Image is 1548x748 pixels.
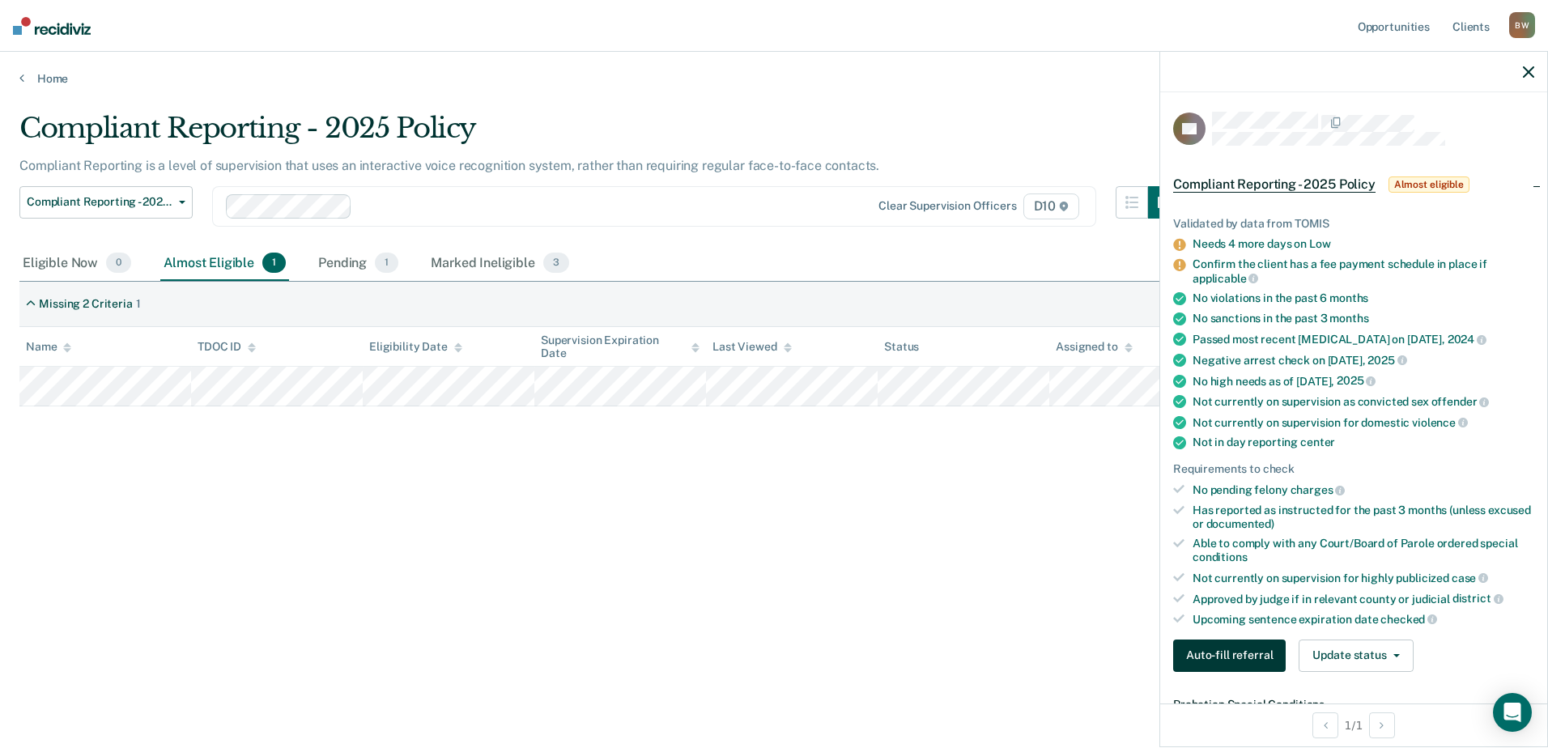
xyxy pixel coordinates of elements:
[878,199,1016,213] div: Clear supervision officers
[1173,462,1534,476] div: Requirements to check
[1193,436,1534,449] div: Not in day reporting
[19,71,1529,86] a: Home
[27,195,172,209] span: Compliant Reporting - 2025 Policy
[1206,517,1274,530] span: documented)
[1193,550,1248,563] span: conditions
[375,253,398,274] span: 1
[1056,340,1132,354] div: Assigned to
[19,112,1180,158] div: Compliant Reporting - 2025 Policy
[1380,613,1437,626] span: checked
[1193,537,1534,564] div: Able to comply with any Court/Board of Parole ordered special
[1193,415,1534,430] div: Not currently on supervision for domestic
[1193,592,1534,606] div: Approved by judge if in relevant county or judicial
[1023,193,1079,219] span: D10
[1193,571,1534,585] div: Not currently on supervision for highly publicized
[39,297,132,311] div: Missing 2 Criteria
[1193,237,1534,251] div: Needs 4 more days on Low
[1173,217,1534,231] div: Validated by data from TOMIS
[541,334,700,361] div: Supervision Expiration Date
[26,340,71,354] div: Name
[136,297,141,311] div: 1
[315,246,402,282] div: Pending
[1329,312,1368,325] span: months
[198,340,256,354] div: TDOC ID
[1452,592,1503,605] span: district
[1193,374,1534,389] div: No high needs as of [DATE],
[884,340,919,354] div: Status
[543,253,569,274] span: 3
[1509,12,1535,38] div: B W
[1193,291,1534,305] div: No violations in the past 6
[160,246,289,282] div: Almost Eligible
[1193,257,1534,285] div: Confirm the client has a fee payment schedule in place if applicable
[1193,482,1534,497] div: No pending felony
[106,253,131,274] span: 0
[1412,416,1468,429] span: violence
[1493,693,1532,732] div: Open Intercom Messenger
[1193,612,1534,627] div: Upcoming sentence expiration date
[1452,572,1488,584] span: case
[1291,483,1346,496] span: charges
[427,246,572,282] div: Marked Ineligible
[19,158,879,173] p: Compliant Reporting is a level of supervision that uses an interactive voice recognition system, ...
[1329,291,1368,304] span: months
[1299,640,1413,672] button: Update status
[1448,333,1486,346] span: 2024
[712,340,791,354] div: Last Viewed
[1369,712,1395,738] button: Next Opportunity
[1193,312,1534,325] div: No sanctions in the past 3
[1193,394,1534,409] div: Not currently on supervision as convicted sex
[1337,374,1376,387] span: 2025
[1367,354,1406,367] span: 2025
[1193,332,1534,346] div: Passed most recent [MEDICAL_DATA] on [DATE],
[1312,712,1338,738] button: Previous Opportunity
[1389,176,1469,193] span: Almost eligible
[1173,640,1292,672] a: Navigate to form link
[1173,698,1534,712] dt: Probation Special Conditions
[1160,159,1547,210] div: Compliant Reporting - 2025 PolicyAlmost eligible
[369,340,462,354] div: Eligibility Date
[19,246,134,282] div: Eligible Now
[1300,436,1335,448] span: center
[1173,176,1376,193] span: Compliant Reporting - 2025 Policy
[1160,703,1547,746] div: 1 / 1
[1173,640,1286,672] button: Auto-fill referral
[262,253,286,274] span: 1
[1431,395,1490,408] span: offender
[1193,353,1534,368] div: Negative arrest check on [DATE],
[13,17,91,35] img: Recidiviz
[1193,504,1534,531] div: Has reported as instructed for the past 3 months (unless excused or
